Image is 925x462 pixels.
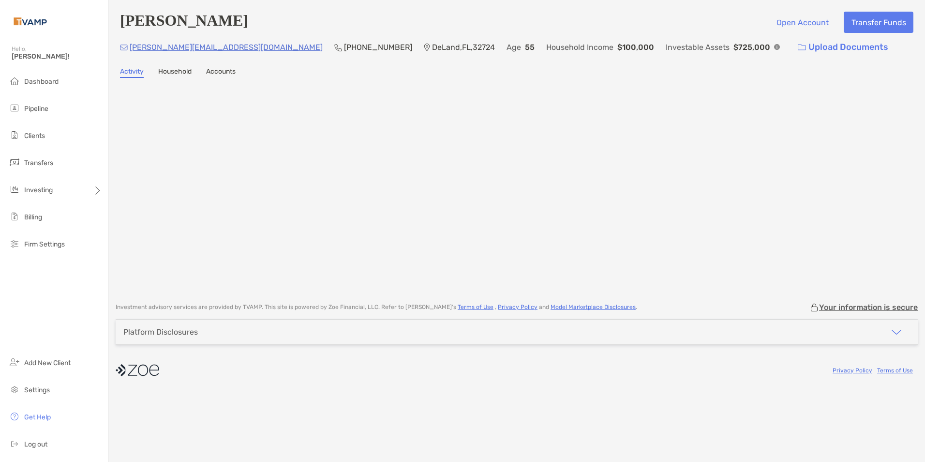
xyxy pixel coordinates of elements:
span: Transfers [24,159,53,167]
a: Upload Documents [791,37,895,58]
img: billing icon [9,211,20,222]
img: Email Icon [120,45,128,50]
span: Dashboard [24,77,59,86]
p: Investment advisory services are provided by TVAMP . This site is powered by Zoe Financial, LLC. ... [116,304,637,311]
p: Age [507,41,521,53]
span: Get Help [24,413,51,421]
span: [PERSON_NAME]! [12,52,102,61]
p: $725,000 [733,41,770,53]
img: transfers icon [9,156,20,168]
img: Info Icon [774,44,780,50]
img: investing icon [9,184,20,195]
span: Pipeline [24,105,48,113]
img: firm-settings icon [9,238,20,249]
a: Accounts [206,67,236,78]
img: Zoe Logo [12,4,49,39]
img: add_new_client icon [9,356,20,368]
p: Household Income [546,41,613,53]
img: button icon [798,44,806,51]
img: icon arrow [891,326,902,338]
img: pipeline icon [9,102,20,114]
img: get-help icon [9,411,20,422]
img: dashboard icon [9,75,20,87]
span: Investing [24,186,53,194]
img: Phone Icon [334,44,342,51]
img: company logo [116,359,159,381]
span: Clients [24,132,45,140]
a: Household [158,67,192,78]
a: Terms of Use [877,367,913,374]
p: [PERSON_NAME][EMAIL_ADDRESS][DOMAIN_NAME] [130,41,323,53]
span: Log out [24,440,47,448]
a: Model Marketplace Disclosures [551,304,636,310]
img: settings icon [9,384,20,395]
img: Location Icon [424,44,430,51]
a: Privacy Policy [833,367,872,374]
p: $100,000 [617,41,654,53]
p: Investable Assets [666,41,730,53]
img: logout icon [9,438,20,449]
a: Terms of Use [458,304,493,310]
button: Transfer Funds [844,12,913,33]
p: DeLand , FL , 32724 [432,41,495,53]
span: Add New Client [24,359,71,367]
span: Firm Settings [24,240,65,248]
p: 55 [525,41,535,53]
span: Billing [24,213,42,221]
div: Platform Disclosures [123,327,198,337]
a: Privacy Policy [498,304,537,310]
p: [PHONE_NUMBER] [344,41,412,53]
a: Activity [120,67,144,78]
h4: [PERSON_NAME] [120,12,248,33]
span: Settings [24,386,50,394]
img: clients icon [9,129,20,141]
p: Your information is secure [819,303,918,312]
button: Open Account [769,12,836,33]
